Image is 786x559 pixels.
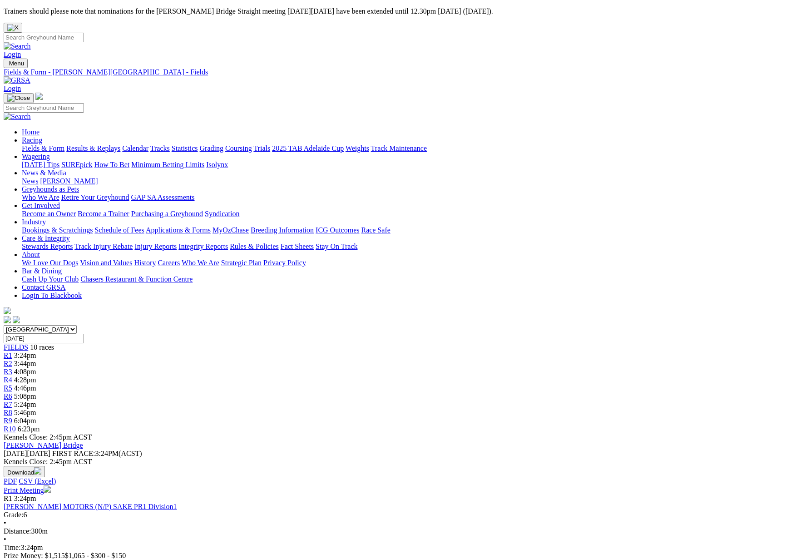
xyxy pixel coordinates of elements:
[61,161,92,168] a: SUREpick
[4,360,12,367] a: R2
[22,136,42,144] a: Racing
[22,177,38,185] a: News
[4,477,17,485] a: PDF
[158,259,180,267] a: Careers
[4,368,12,376] a: R3
[22,193,59,201] a: Who We Are
[4,93,34,103] button: Toggle navigation
[4,425,16,433] span: R10
[19,477,56,485] a: CSV (Excel)
[80,259,132,267] a: Vision and Values
[316,242,357,250] a: Stay On Track
[22,177,782,185] div: News & Media
[22,251,40,258] a: About
[4,343,28,351] span: FIELDS
[52,450,142,457] span: 3:24PM(ACST)
[22,283,65,291] a: Contact GRSA
[205,210,239,218] a: Syndication
[66,144,120,152] a: Results & Replays
[22,144,64,152] a: Fields & Form
[78,210,129,218] a: Become a Trainer
[150,144,170,152] a: Tracks
[178,242,228,250] a: Integrity Reports
[22,275,782,283] div: Bar & Dining
[146,226,211,234] a: Applications & Forms
[4,334,84,343] input: Select date
[134,242,177,250] a: Injury Reports
[4,417,12,425] a: R9
[4,392,12,400] a: R6
[4,59,28,68] button: Toggle navigation
[4,307,11,314] img: logo-grsa-white.png
[316,226,359,234] a: ICG Outcomes
[9,60,24,67] span: Menu
[253,144,270,152] a: Trials
[4,33,84,42] input: Search
[4,486,51,494] a: Print Meeting
[4,113,31,121] img: Search
[14,401,36,408] span: 5:24pm
[4,409,12,416] span: R8
[230,242,279,250] a: Rules & Policies
[4,535,6,543] span: •
[131,161,204,168] a: Minimum Betting Limits
[4,84,21,92] a: Login
[4,384,12,392] a: R5
[122,144,148,152] a: Calendar
[4,50,21,58] a: Login
[14,392,36,400] span: 5:08pm
[18,425,40,433] span: 6:23pm
[40,177,98,185] a: [PERSON_NAME]
[22,210,76,218] a: Become an Owner
[14,409,36,416] span: 5:46pm
[22,226,782,234] div: Industry
[4,544,21,551] span: Time:
[14,376,36,384] span: 4:28pm
[4,376,12,384] a: R4
[80,275,193,283] a: Chasers Restaurant & Function Centre
[4,544,782,552] div: 3:24pm
[14,495,36,502] span: 3:24pm
[14,384,36,392] span: 4:46pm
[22,275,79,283] a: Cash Up Your Club
[4,68,782,76] a: Fields & Form - [PERSON_NAME][GEOGRAPHIC_DATA] - Fields
[22,153,50,160] a: Wagering
[22,185,79,193] a: Greyhounds as Pets
[4,23,22,33] button: Close
[22,210,782,218] div: Get Involved
[34,467,41,475] img: download.svg
[22,193,782,202] div: Greyhounds as Pets
[44,485,51,493] img: printer.svg
[134,259,156,267] a: History
[4,527,782,535] div: 300m
[4,42,31,50] img: Search
[221,259,262,267] a: Strategic Plan
[14,360,36,367] span: 3:44pm
[200,144,223,152] a: Grading
[4,511,782,519] div: 6
[4,519,6,527] span: •
[14,417,36,425] span: 6:04pm
[22,218,46,226] a: Industry
[13,316,20,323] img: twitter.svg
[22,169,66,177] a: News & Media
[22,226,93,234] a: Bookings & Scratchings
[4,401,12,408] a: R7
[206,161,228,168] a: Isolynx
[4,441,83,449] a: [PERSON_NAME] Bridge
[22,144,782,153] div: Racing
[4,511,24,519] span: Grade:
[7,94,30,102] img: Close
[4,458,782,466] div: Kennels Close: 2:45pm ACST
[213,226,249,234] a: MyOzChase
[30,343,54,351] span: 10 races
[35,93,43,100] img: logo-grsa-white.png
[225,144,252,152] a: Coursing
[4,466,45,477] button: Download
